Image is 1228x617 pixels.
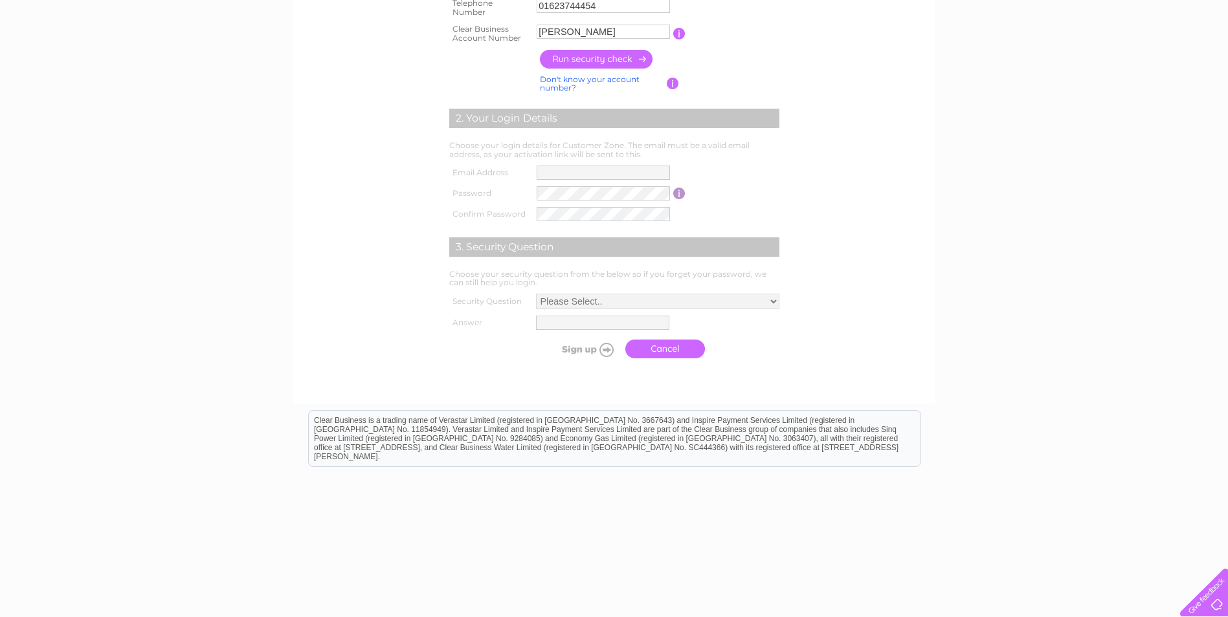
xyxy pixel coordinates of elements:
td: Choose your security question from the below so if you forget your password, we can still help yo... [446,266,783,291]
th: Password [446,183,534,204]
td: Choose your login details for Customer Zone. The email must be a valid email address, as your act... [446,138,783,162]
th: Answer [446,312,533,333]
div: 3. Security Question [449,237,779,257]
a: Cancel [625,340,705,358]
th: Confirm Password [446,204,534,224]
a: Don't know your account number? [540,74,640,93]
a: Telecoms [1115,55,1154,65]
th: Security Question [446,290,533,312]
input: Information [673,28,686,39]
a: Blog [1162,55,1181,65]
input: Information [673,188,686,199]
th: Clear Business Account Number [446,21,534,47]
input: Information [667,78,679,89]
th: Email Address [446,162,534,183]
a: Contact [1189,55,1220,65]
a: 0333 014 3131 [984,6,1073,23]
a: Energy [1079,55,1108,65]
input: Submit [539,340,619,358]
div: Clear Business is a trading name of Verastar Limited (registered in [GEOGRAPHIC_DATA] No. 3667643... [309,7,921,63]
div: 2. Your Login Details [449,109,779,128]
img: logo.png [43,34,109,73]
a: Water [1047,55,1071,65]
